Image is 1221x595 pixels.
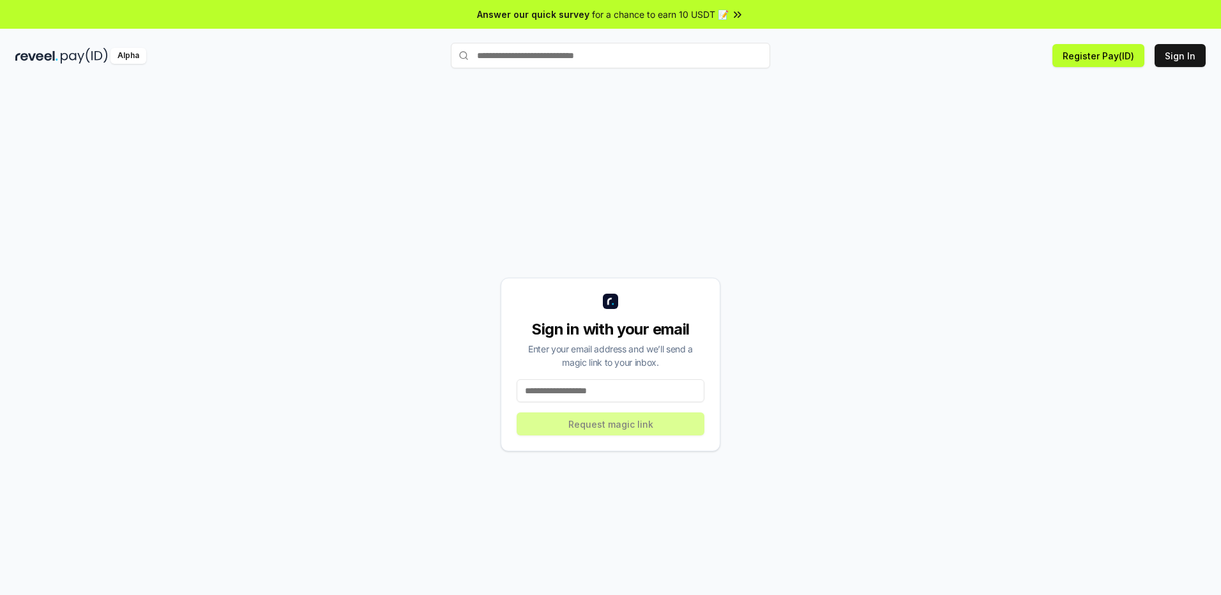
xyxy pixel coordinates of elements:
[110,48,146,64] div: Alpha
[603,294,618,309] img: logo_small
[517,319,704,340] div: Sign in with your email
[15,48,58,64] img: reveel_dark
[1155,44,1206,67] button: Sign In
[517,342,704,369] div: Enter your email address and we’ll send a magic link to your inbox.
[1052,44,1144,67] button: Register Pay(ID)
[61,48,108,64] img: pay_id
[477,8,589,21] span: Answer our quick survey
[592,8,729,21] span: for a chance to earn 10 USDT 📝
